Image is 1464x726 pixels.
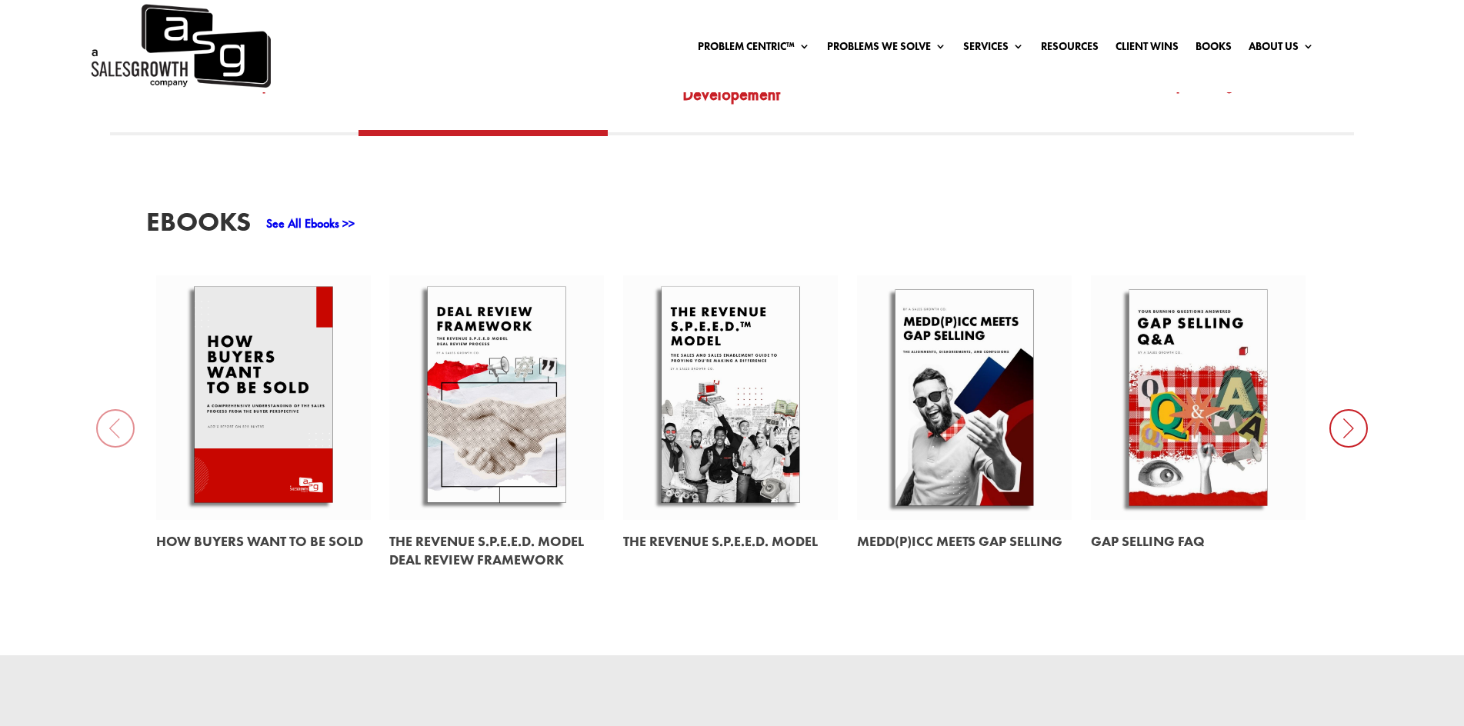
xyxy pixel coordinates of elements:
[1116,41,1179,58] a: Client Wins
[110,58,359,131] a: Leadership
[856,58,1106,131] a: Case studies & Testimonials
[146,208,251,243] h3: EBooks
[1041,41,1099,58] a: Resources
[1106,58,1355,131] a: Gap Selling Resources
[608,58,857,131] a: Prospecting & Business Developement
[266,215,355,231] a: See All Ebooks >>
[358,58,608,131] a: How to Sell
[963,41,1024,58] a: Services
[698,41,810,58] a: Problem Centric™
[827,41,946,58] a: Problems We Solve
[1196,41,1232,58] a: Books
[1249,41,1314,58] a: About Us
